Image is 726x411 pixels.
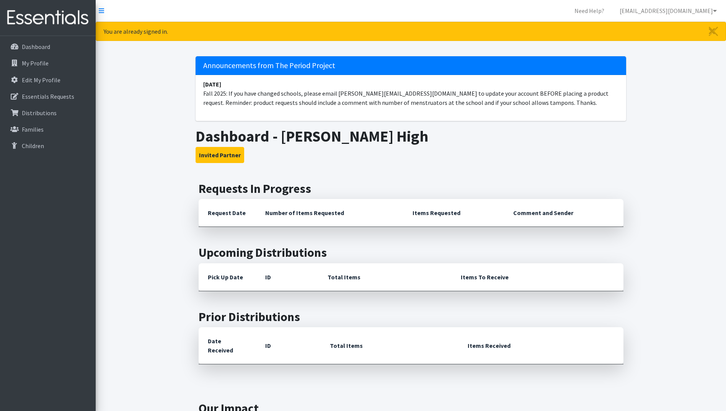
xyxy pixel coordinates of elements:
[196,75,626,112] li: Fall 2025: If you have changed schools, please email [PERSON_NAME][EMAIL_ADDRESS][DOMAIN_NAME] to...
[196,127,626,145] h1: Dashboard - [PERSON_NAME] High
[196,56,626,75] h5: Announcements from The Period Project
[701,22,726,41] a: Close
[321,327,458,364] th: Total Items
[3,105,93,121] a: Distributions
[22,126,44,133] p: Families
[199,327,256,364] th: Date Received
[199,310,623,324] h2: Prior Distributions
[3,138,93,153] a: Children
[22,142,44,150] p: Children
[96,22,726,41] div: You are already signed in.
[199,199,256,227] th: Request Date
[613,3,723,18] a: [EMAIL_ADDRESS][DOMAIN_NAME]
[22,76,60,84] p: Edit My Profile
[22,59,49,67] p: My Profile
[458,327,623,364] th: Items Received
[196,147,244,163] button: Invited Partner
[22,43,50,51] p: Dashboard
[199,263,256,291] th: Pick Up Date
[452,263,623,291] th: Items To Receive
[3,55,93,71] a: My Profile
[403,199,504,227] th: Items Requested
[3,5,93,31] img: HumanEssentials
[256,199,404,227] th: Number of Items Requested
[22,109,57,117] p: Distributions
[256,263,318,291] th: ID
[199,181,623,196] h2: Requests In Progress
[318,263,452,291] th: Total Items
[22,93,74,100] p: Essentials Requests
[3,122,93,137] a: Families
[504,199,623,227] th: Comment and Sender
[256,327,321,364] th: ID
[3,39,93,54] a: Dashboard
[3,72,93,88] a: Edit My Profile
[203,80,221,88] strong: [DATE]
[199,245,623,260] h2: Upcoming Distributions
[3,89,93,104] a: Essentials Requests
[568,3,610,18] a: Need Help?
